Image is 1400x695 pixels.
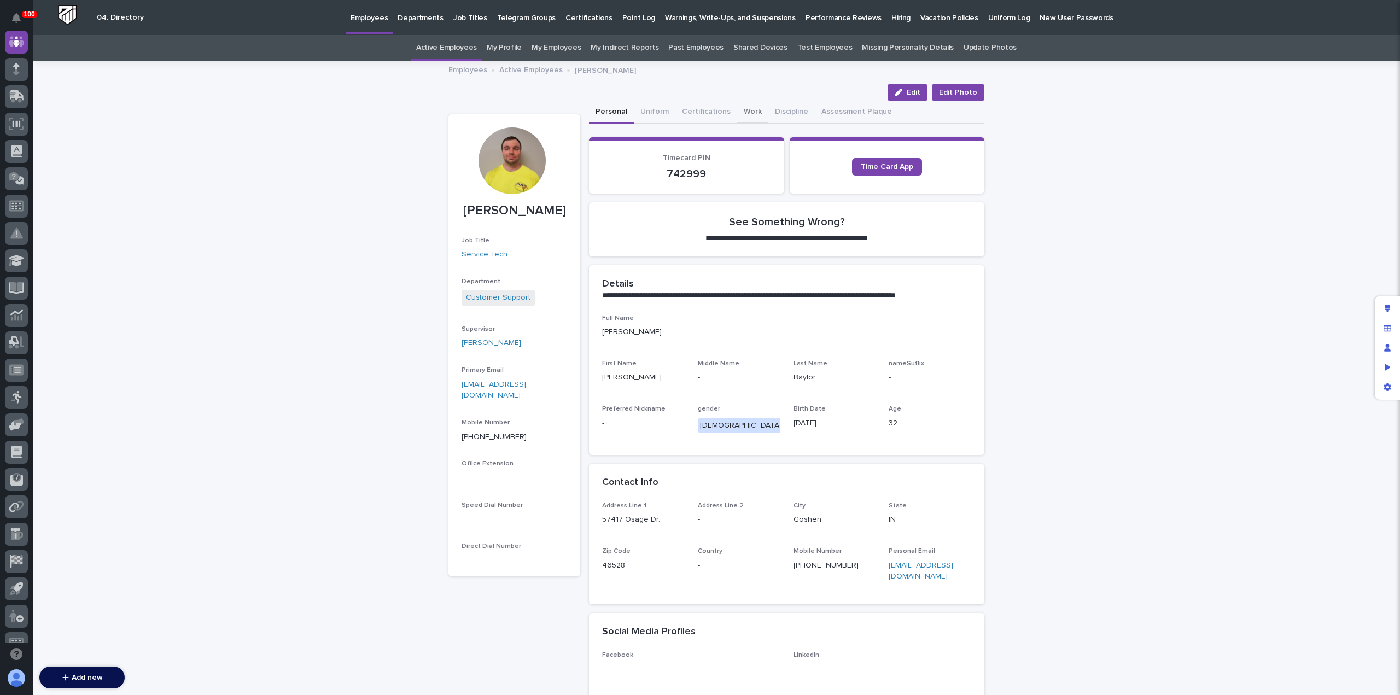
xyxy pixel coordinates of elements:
button: Uniform [634,101,675,124]
a: 🔗Onboarding Call [64,171,144,191]
p: Welcome 👋 [11,43,199,61]
span: Edit Photo [939,87,977,98]
button: Edit [888,84,927,101]
a: Employees [448,63,487,75]
p: [DATE] [794,418,876,429]
span: LinkedIn [794,652,819,658]
p: - [462,472,567,484]
p: - [602,418,685,429]
p: - [698,514,780,525]
div: Notifications100 [14,13,28,31]
p: Goshen [794,514,876,525]
a: Time Card App [852,158,922,176]
a: [PHONE_NUMBER] [462,433,527,441]
span: Time Card App [861,163,913,171]
p: 742999 [602,167,771,180]
img: Stacker [11,10,33,32]
span: Middle Name [698,360,739,367]
a: My Employees [532,35,581,61]
div: Preview as [1378,358,1397,377]
a: [PHONE_NUMBER] [794,562,859,569]
a: [EMAIL_ADDRESS][DOMAIN_NAME] [889,562,953,581]
h2: See Something Wrong? [729,215,845,229]
span: Full Name [602,315,634,322]
img: 1736555164131-43832dd5-751b-4058-ba23-39d91318e5a0 [11,121,31,141]
span: Edit [907,89,920,96]
a: Powered byPylon [77,202,132,211]
p: [PERSON_NAME] [462,203,567,219]
a: My Profile [487,35,522,61]
h2: Contact Info [602,477,658,489]
span: Job Title [462,237,489,244]
span: State [889,503,907,509]
p: [PERSON_NAME] [602,326,971,338]
p: IN [889,514,971,525]
span: Department [462,278,500,285]
h2: Social Media Profiles [602,626,696,638]
a: Service Tech [462,249,507,260]
span: Help Docs [22,176,60,186]
div: Start new chat [37,121,179,132]
a: Customer Support [466,292,530,303]
span: nameSuffix [889,360,924,367]
span: Zip Code [602,548,631,554]
button: Assessment Plaque [815,101,899,124]
div: 📖 [11,177,20,185]
span: Age [889,406,901,412]
span: Timecard PIN [663,154,710,162]
button: Work [737,101,768,124]
div: Edit layout [1378,299,1397,318]
p: - [602,663,780,675]
a: Active Employees [499,63,563,75]
button: Notifications [5,7,28,30]
span: Speed Dial Number [462,502,523,509]
a: [PERSON_NAME] [462,337,521,349]
h2: 04. Directory [97,13,144,22]
button: Add new [39,667,125,688]
p: [PERSON_NAME] [575,63,636,75]
span: Onboarding Call [79,176,139,186]
a: Missing Personality Details [862,35,954,61]
p: 100 [24,10,35,18]
p: - [462,513,567,525]
div: Manage users [1378,338,1397,358]
p: 46528 [602,560,685,571]
a: [EMAIL_ADDRESS][DOMAIN_NAME] [462,381,526,400]
span: Direct Dial Number [462,543,521,550]
p: - [794,663,972,675]
span: City [794,503,806,509]
span: gender [698,406,720,412]
span: Country [698,548,722,554]
a: Update Photos [964,35,1017,61]
a: Active Employees [416,35,477,61]
p: 57417 Osage Dr. [602,514,685,525]
span: Supervisor [462,326,495,332]
span: Office Extension [462,460,514,467]
h2: Details [602,278,634,290]
a: Test Employees [797,35,853,61]
span: Last Name [794,360,827,367]
button: Open support chat [5,643,28,665]
a: My Indirect Reports [591,35,658,61]
img: Workspace Logo [57,5,78,25]
div: We're offline, we will be back soon! [37,132,153,141]
button: Discipline [768,101,815,124]
p: [PERSON_NAME] [602,372,685,383]
span: Mobile Number [462,419,510,426]
span: Preferred Nickname [602,406,666,412]
span: Address Line 1 [602,503,646,509]
button: Edit Photo [932,84,984,101]
span: Pylon [109,202,132,211]
p: 32 [889,418,971,429]
div: [DEMOGRAPHIC_DATA] [698,418,784,434]
button: users-avatar [5,667,28,690]
p: - [698,560,780,571]
p: How can we help? [11,61,199,78]
span: Address Line 2 [698,503,744,509]
button: Personal [589,101,634,124]
span: Personal Email [889,548,935,554]
button: Certifications [675,101,737,124]
span: Facebook [602,652,633,658]
a: 📖Help Docs [7,171,64,191]
span: Primary Email [462,367,504,373]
